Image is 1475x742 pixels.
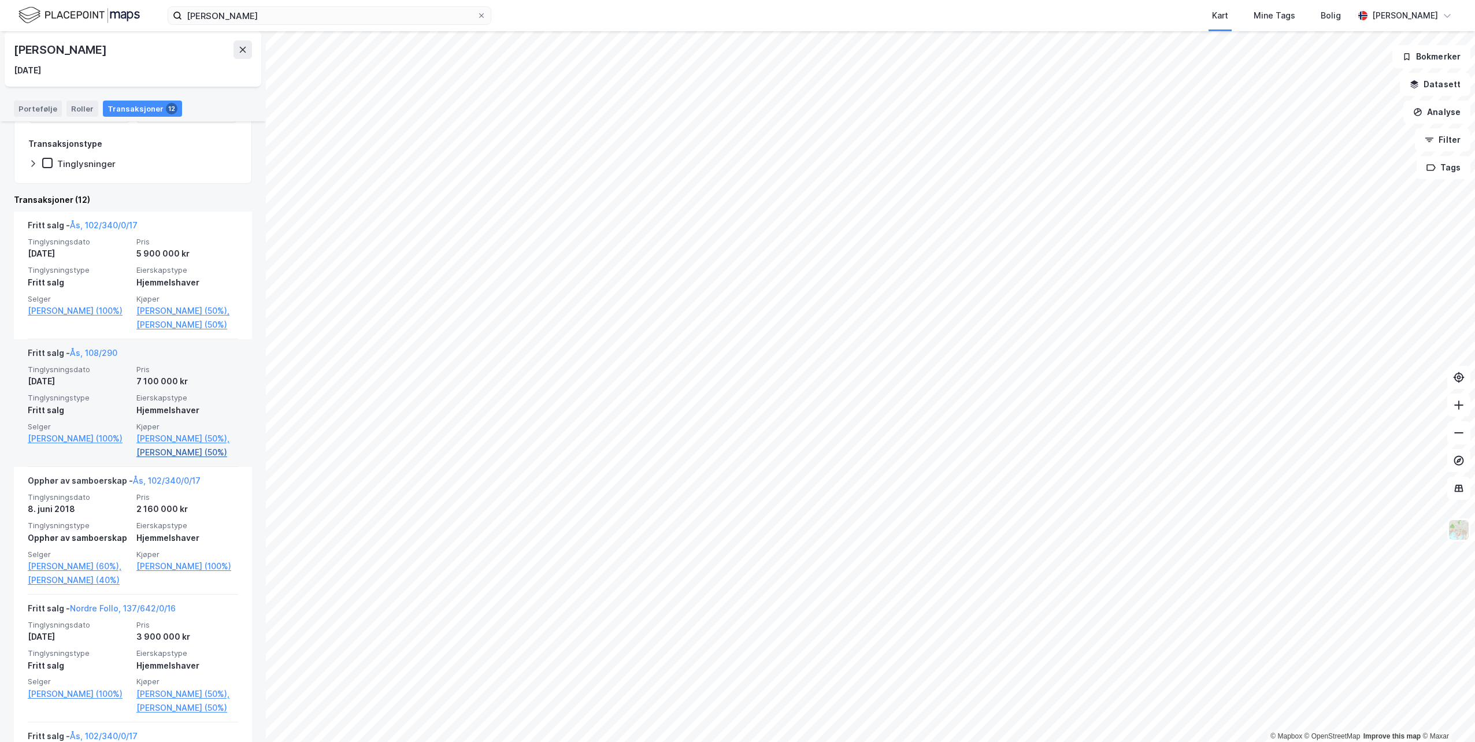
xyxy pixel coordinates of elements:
[136,422,238,432] span: Kjøper
[28,403,129,417] div: Fritt salg
[136,247,238,261] div: 5 900 000 kr
[1400,73,1470,96] button: Datasett
[57,158,116,169] div: Tinglysninger
[166,103,177,114] div: 12
[28,304,129,318] a: [PERSON_NAME] (100%)
[136,318,238,332] a: [PERSON_NAME] (50%)
[14,101,62,117] div: Portefølje
[66,101,98,117] div: Roller
[1417,687,1475,742] div: Kontrollprogram for chat
[136,276,238,290] div: Hjemmelshaver
[28,492,129,502] span: Tinglysningsdato
[28,677,129,687] span: Selger
[136,550,238,559] span: Kjøper
[28,218,138,237] div: Fritt salg -
[136,701,238,715] a: [PERSON_NAME] (50%)
[28,620,129,630] span: Tinglysningsdato
[103,101,182,117] div: Transaksjoner
[28,137,102,151] div: Transaksjonstype
[28,521,129,530] span: Tinglysningstype
[136,294,238,304] span: Kjøper
[136,304,238,318] a: [PERSON_NAME] (50%),
[136,403,238,417] div: Hjemmelshaver
[1321,9,1341,23] div: Bolig
[14,64,41,77] div: [DATE]
[1448,519,1470,541] img: Z
[28,276,129,290] div: Fritt salg
[136,237,238,247] span: Pris
[1372,9,1438,23] div: [PERSON_NAME]
[28,346,117,365] div: Fritt salg -
[28,687,129,701] a: [PERSON_NAME] (100%)
[70,603,176,613] a: Nordre Follo, 137/642/0/16
[1403,101,1470,124] button: Analyse
[70,348,117,358] a: Ås, 108/290
[28,559,129,573] a: [PERSON_NAME] (60%),
[28,374,129,388] div: [DATE]
[28,294,129,304] span: Selger
[136,492,238,502] span: Pris
[28,550,129,559] span: Selger
[28,602,176,620] div: Fritt salg -
[28,630,129,644] div: [DATE]
[136,620,238,630] span: Pris
[133,476,201,485] a: Ås, 102/340/0/17
[182,7,477,24] input: Søk på adresse, matrikkel, gårdeiere, leietakere eller personer
[136,531,238,545] div: Hjemmelshaver
[70,220,138,230] a: Ås, 102/340/0/17
[28,422,129,432] span: Selger
[18,5,140,25] img: logo.f888ab2527a4732fd821a326f86c7f29.svg
[28,648,129,658] span: Tinglysningstype
[28,365,129,374] span: Tinglysningsdato
[1212,9,1228,23] div: Kart
[28,659,129,673] div: Fritt salg
[136,374,238,388] div: 7 100 000 kr
[1304,732,1361,740] a: OpenStreetMap
[136,659,238,673] div: Hjemmelshaver
[136,630,238,644] div: 3 900 000 kr
[1270,732,1302,740] a: Mapbox
[1417,687,1475,742] iframe: Chat Widget
[136,648,238,658] span: Eierskapstype
[28,237,129,247] span: Tinglysningsdato
[28,531,129,545] div: Opphør av samboerskap
[14,40,109,59] div: [PERSON_NAME]
[28,265,129,275] span: Tinglysningstype
[28,247,129,261] div: [DATE]
[136,687,238,701] a: [PERSON_NAME] (50%),
[1254,9,1295,23] div: Mine Tags
[136,677,238,687] span: Kjøper
[136,559,238,573] a: [PERSON_NAME] (100%)
[1417,156,1470,179] button: Tags
[1392,45,1470,68] button: Bokmerker
[1363,732,1421,740] a: Improve this map
[14,193,252,207] div: Transaksjoner (12)
[28,393,129,403] span: Tinglysningstype
[136,521,238,530] span: Eierskapstype
[136,502,238,516] div: 2 160 000 kr
[136,365,238,374] span: Pris
[136,265,238,275] span: Eierskapstype
[1415,128,1470,151] button: Filter
[136,393,238,403] span: Eierskapstype
[136,446,238,459] a: [PERSON_NAME] (50%)
[28,502,129,516] div: 8. juni 2018
[28,573,129,587] a: [PERSON_NAME] (40%)
[70,731,138,741] a: Ås, 102/340/0/17
[28,474,201,492] div: Opphør av samboerskap -
[136,432,238,446] a: [PERSON_NAME] (50%),
[28,432,129,446] a: [PERSON_NAME] (100%)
